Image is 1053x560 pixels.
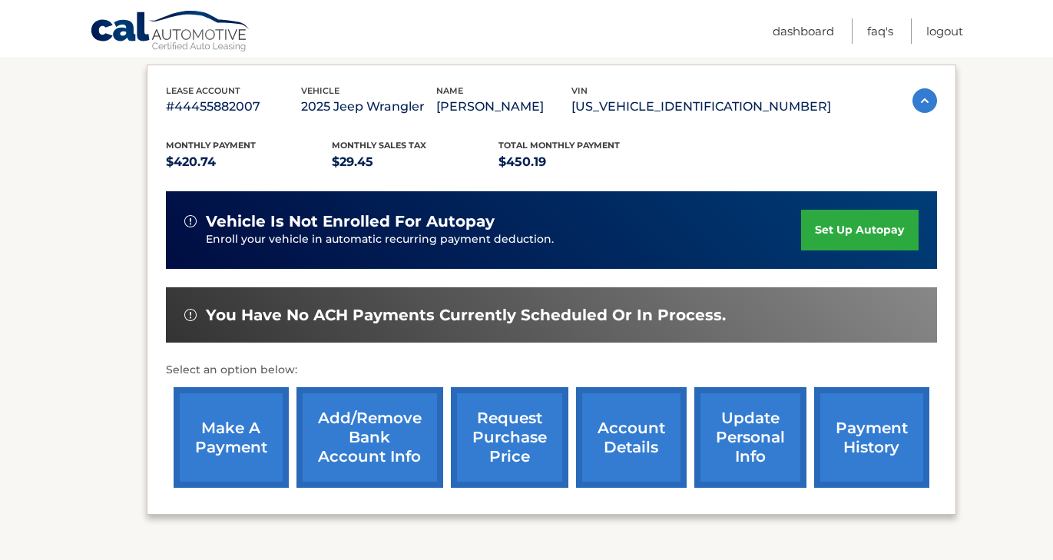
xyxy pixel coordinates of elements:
[814,387,929,488] a: payment history
[576,387,687,488] a: account details
[498,140,620,151] span: Total Monthly Payment
[867,18,893,44] a: FAQ's
[332,140,426,151] span: Monthly sales Tax
[436,96,571,118] p: [PERSON_NAME]
[184,309,197,321] img: alert-white.svg
[571,85,588,96] span: vin
[694,387,806,488] a: update personal info
[174,387,289,488] a: make a payment
[166,151,333,173] p: $420.74
[301,85,339,96] span: vehicle
[90,10,251,55] a: Cal Automotive
[451,387,568,488] a: request purchase price
[166,85,240,96] span: lease account
[206,212,495,231] span: vehicle is not enrolled for autopay
[912,88,937,113] img: accordion-active.svg
[166,140,256,151] span: Monthly Payment
[801,210,918,250] a: set up autopay
[571,96,831,118] p: [US_VEHICLE_IDENTIFICATION_NUMBER]
[184,215,197,227] img: alert-white.svg
[166,96,301,118] p: #44455882007
[498,151,665,173] p: $450.19
[436,85,463,96] span: name
[926,18,963,44] a: Logout
[296,387,443,488] a: Add/Remove bank account info
[773,18,834,44] a: Dashboard
[332,151,498,173] p: $29.45
[301,96,436,118] p: 2025 Jeep Wrangler
[206,306,726,325] span: You have no ACH payments currently scheduled or in process.
[166,361,937,379] p: Select an option below:
[206,231,802,248] p: Enroll your vehicle in automatic recurring payment deduction.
